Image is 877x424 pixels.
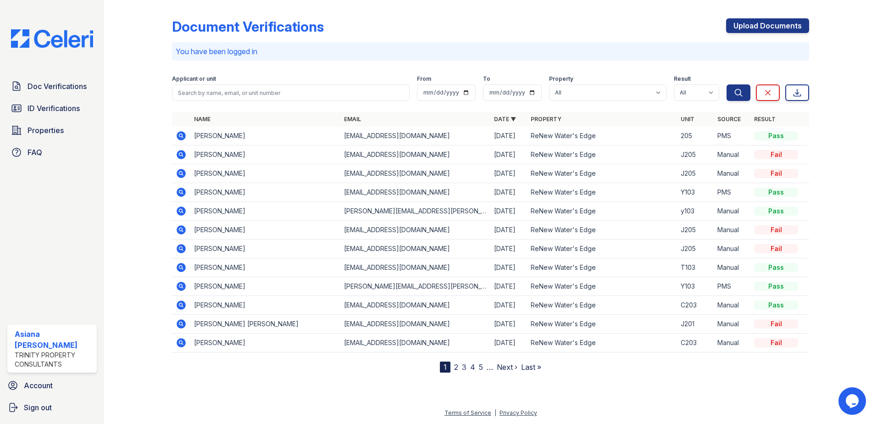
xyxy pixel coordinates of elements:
a: Upload Documents [726,18,809,33]
span: Account [24,380,53,391]
div: Document Verifications [172,18,324,35]
label: Property [549,75,573,83]
td: [DATE] [490,164,527,183]
p: You have been logged in [176,46,805,57]
td: [EMAIL_ADDRESS][DOMAIN_NAME] [340,258,490,277]
span: … [487,362,493,373]
td: ReNew Water's Edge [527,296,677,315]
div: Pass [754,131,798,140]
td: ReNew Water's Edge [527,145,677,164]
td: PMS [714,183,750,202]
td: 205 [677,127,714,145]
a: 4 [470,363,475,372]
div: Fail [754,244,798,253]
td: [EMAIL_ADDRESS][DOMAIN_NAME] [340,183,490,202]
td: [PERSON_NAME] [190,221,340,240]
td: [EMAIL_ADDRESS][DOMAIN_NAME] [340,334,490,352]
td: J201 [677,315,714,334]
a: FAQ [7,143,97,162]
td: Manual [714,221,750,240]
div: Fail [754,225,798,234]
td: [PERSON_NAME] [190,127,340,145]
span: FAQ [28,147,42,158]
td: [PERSON_NAME] [190,334,340,352]
a: Result [754,116,776,123]
button: Sign out [4,398,100,417]
td: [PERSON_NAME] [190,258,340,277]
a: 3 [462,363,466,372]
td: ReNew Water's Edge [527,183,677,202]
a: Doc Verifications [7,77,97,95]
td: [EMAIL_ADDRESS][DOMAIN_NAME] [340,315,490,334]
a: Source [717,116,741,123]
td: ReNew Water's Edge [527,202,677,221]
span: Doc Verifications [28,81,87,92]
td: C203 [677,296,714,315]
td: [EMAIL_ADDRESS][DOMAIN_NAME] [340,127,490,145]
div: Fail [754,338,798,347]
a: ID Verifications [7,99,97,117]
input: Search by name, email, or unit number [172,84,410,101]
a: Properties [7,121,97,139]
td: [DATE] [490,202,527,221]
td: [EMAIL_ADDRESS][DOMAIN_NAME] [340,240,490,258]
img: CE_Logo_Blue-a8612792a0a2168367f1c8372b55b34899dd931a85d93a1a3d3e32e68fde9ad4.png [4,29,100,48]
td: PMS [714,127,750,145]
td: Manual [714,164,750,183]
td: Manual [714,258,750,277]
a: 5 [479,363,483,372]
a: Unit [681,116,694,123]
div: Pass [754,188,798,197]
td: [PERSON_NAME] [190,145,340,164]
label: Result [674,75,691,83]
td: [DATE] [490,240,527,258]
td: [PERSON_NAME] [190,183,340,202]
td: [PERSON_NAME] [190,202,340,221]
div: Fail [754,150,798,159]
td: [DATE] [490,127,527,145]
label: From [417,75,431,83]
a: Privacy Policy [500,409,537,416]
td: ReNew Water's Edge [527,221,677,240]
td: Y103 [677,277,714,296]
td: [DATE] [490,145,527,164]
td: [DATE] [490,315,527,334]
td: [PERSON_NAME] [PERSON_NAME] [190,315,340,334]
div: | [494,409,496,416]
td: ReNew Water's Edge [527,258,677,277]
span: Sign out [24,402,52,413]
td: Manual [714,145,750,164]
td: [PERSON_NAME] [190,296,340,315]
a: Property [531,116,561,123]
td: [DATE] [490,258,527,277]
span: ID Verifications [28,103,80,114]
td: ReNew Water's Edge [527,164,677,183]
td: [EMAIL_ADDRESS][DOMAIN_NAME] [340,221,490,240]
a: Name [194,116,211,123]
td: [DATE] [490,334,527,352]
td: T103 [677,258,714,277]
a: 2 [454,363,458,372]
div: Pass [754,263,798,272]
td: [PERSON_NAME][EMAIL_ADDRESS][PERSON_NAME][PERSON_NAME][DOMAIN_NAME] [340,277,490,296]
td: [EMAIL_ADDRESS][DOMAIN_NAME] [340,296,490,315]
td: Manual [714,202,750,221]
td: [PERSON_NAME] [190,277,340,296]
td: [EMAIL_ADDRESS][DOMAIN_NAME] [340,145,490,164]
td: Manual [714,240,750,258]
td: [PERSON_NAME] [190,240,340,258]
td: ReNew Water's Edge [527,334,677,352]
td: [DATE] [490,296,527,315]
a: Next › [497,363,517,372]
td: ReNew Water's Edge [527,240,677,258]
td: ReNew Water's Edge [527,277,677,296]
td: J205 [677,240,714,258]
td: y103 [677,202,714,221]
div: Pass [754,206,798,216]
td: Manual [714,296,750,315]
td: ReNew Water's Edge [527,127,677,145]
div: Asiana [PERSON_NAME] [15,329,93,351]
td: [EMAIL_ADDRESS][DOMAIN_NAME] [340,164,490,183]
td: PMS [714,277,750,296]
td: Manual [714,334,750,352]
